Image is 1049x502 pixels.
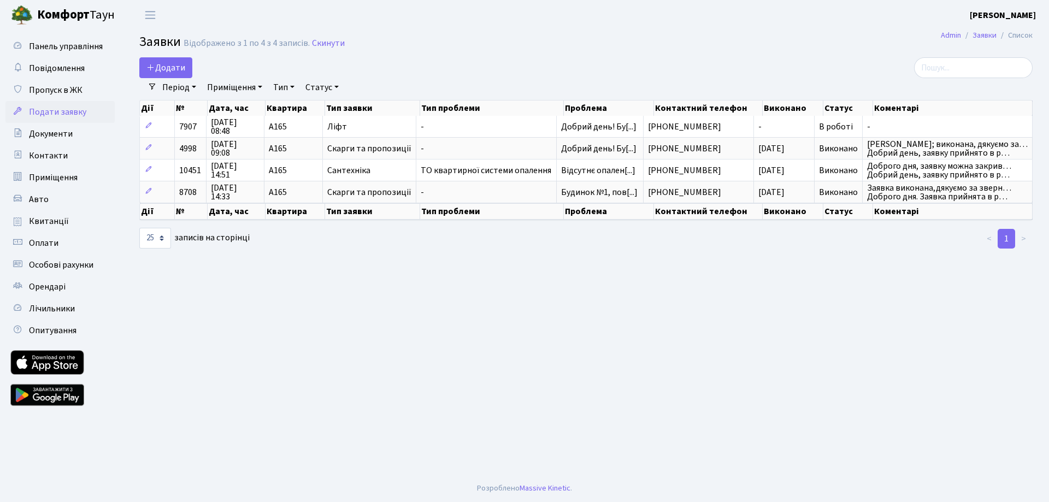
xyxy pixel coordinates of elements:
span: А165 [269,144,318,153]
select: записів на сторінці [139,228,171,249]
span: [PERSON_NAME]; виконана, дякуємо за… Добрий день, заявку прийнято в р… [867,140,1028,157]
a: Додати [139,57,192,78]
span: [PHONE_NUMBER] [648,188,749,197]
span: ТО квартирної системи опалення [421,166,552,175]
span: [DATE] 14:33 [211,184,260,201]
span: - [867,122,1028,131]
span: Добрий день! Бу[...] [561,121,637,133]
th: Виконано [763,203,823,220]
span: [DATE] [758,186,785,198]
span: Скарги та пропозиції [327,188,411,197]
a: Скинути [312,38,345,49]
a: Панель управління [5,36,115,57]
a: Документи [5,123,115,145]
span: [PHONE_NUMBER] [648,166,749,175]
a: Оплати [5,232,115,254]
span: Подати заявку [29,106,86,118]
a: Квитанції [5,210,115,232]
th: Контактний телефон [654,203,763,220]
nav: breadcrumb [924,24,1049,47]
th: Коментарі [873,203,1033,220]
span: Лічильники [29,303,75,315]
th: Контактний телефон [654,101,763,116]
span: [PHONE_NUMBER] [648,122,749,131]
span: 4998 [179,143,197,155]
span: 10451 [179,164,201,176]
button: Переключити навігацію [137,6,164,24]
span: А165 [269,166,318,175]
th: Квартира [266,203,325,220]
span: Повідомлення [29,62,85,74]
span: [DATE] [758,164,785,176]
span: [PHONE_NUMBER] [648,144,749,153]
span: А165 [269,122,318,131]
a: 1 [998,229,1015,249]
th: Дії [140,101,175,116]
span: - [421,144,552,153]
span: Виконано [819,143,858,155]
span: Авто [29,193,49,205]
span: [DATE] 08:48 [211,118,260,135]
th: Дата, час [208,101,266,116]
span: 7907 [179,121,197,133]
div: Відображено з 1 по 4 з 4 записів. [184,38,310,49]
th: Проблема [564,203,654,220]
span: Таун [37,6,115,25]
span: - [421,188,552,197]
span: Приміщення [29,172,78,184]
a: Заявки [973,29,997,41]
a: Лічильники [5,298,115,320]
span: - [758,121,762,133]
a: Опитування [5,320,115,341]
a: [PERSON_NAME] [970,9,1036,22]
span: Заявки [139,32,181,51]
th: Тип заявки [325,203,420,220]
span: Виконано [819,186,858,198]
span: А165 [269,188,318,197]
a: Приміщення [203,78,267,97]
span: Ліфт [327,122,411,131]
span: Документи [29,128,73,140]
a: Особові рахунки [5,254,115,276]
span: Оплати [29,237,58,249]
span: Виконано [819,164,858,176]
label: записів на сторінці [139,228,250,249]
a: Статус [301,78,343,97]
span: Сантехніка [327,166,411,175]
a: Приміщення [5,167,115,188]
th: Проблема [564,101,654,116]
div: Розроблено . [477,482,572,494]
b: Комфорт [37,6,90,23]
span: Квитанції [29,215,69,227]
a: Контакти [5,145,115,167]
th: Статус [823,203,873,220]
span: В роботі [819,121,853,133]
span: [DATE] 14:51 [211,162,260,179]
span: Контакти [29,150,68,162]
th: Коментарі [873,101,1033,116]
span: [DATE] 09:08 [211,140,260,157]
span: Панель управління [29,40,103,52]
span: Заявка виконана,дякуємо за зверн… Доброго дня. Заявка прийнята в р… [867,184,1028,201]
span: Добрий день! Бу[...] [561,143,637,155]
span: [DATE] [758,143,785,155]
a: Пропуск в ЖК [5,79,115,101]
a: Авто [5,188,115,210]
a: Massive Kinetic [520,482,570,494]
a: Подати заявку [5,101,115,123]
b: [PERSON_NAME] [970,9,1036,21]
span: 8708 [179,186,197,198]
span: Орендарі [29,281,66,293]
th: Тип проблеми [420,203,564,220]
span: Відсутнє опален[...] [561,164,635,176]
span: Будинок №1, пов[...] [561,186,638,198]
th: Статус [823,101,873,116]
span: Доброго дня, заявку можна закрив… Добрий день, заявку прийнято в р… [867,162,1028,179]
th: Дії [140,203,175,220]
a: Admin [941,29,961,41]
th: № [175,101,208,116]
span: Скарги та пропозиції [327,144,411,153]
img: logo.png [11,4,33,26]
span: Особові рахунки [29,259,93,271]
th: № [175,203,208,220]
